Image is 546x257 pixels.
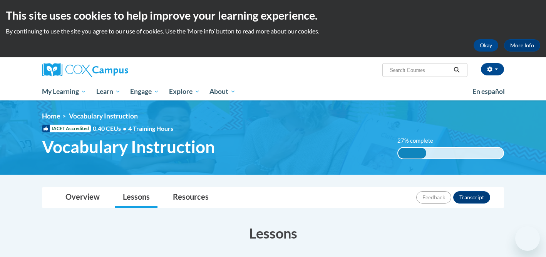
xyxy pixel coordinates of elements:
[398,148,427,159] div: 27% complete
[69,112,138,120] span: Vocabulary Instruction
[165,187,216,208] a: Resources
[42,63,128,77] img: Cox Campus
[451,65,462,75] button: Search
[164,83,205,100] a: Explore
[397,137,442,145] label: 27% complete
[6,27,540,35] p: By continuing to use the site you agree to our use of cookies. Use the ‘More info’ button to read...
[42,112,60,120] a: Home
[209,87,236,96] span: About
[169,87,200,96] span: Explore
[515,226,540,251] iframe: Button to launch messaging window
[58,187,107,208] a: Overview
[91,83,126,100] a: Learn
[128,125,173,132] span: 4 Training Hours
[130,87,159,96] span: Engage
[6,8,540,23] h2: This site uses cookies to help improve your learning experience.
[453,191,490,204] button: Transcript
[30,83,516,100] div: Main menu
[115,187,157,208] a: Lessons
[416,191,451,204] button: Feedback
[389,65,451,75] input: Search Courses
[474,39,498,52] button: Okay
[42,63,188,77] a: Cox Campus
[472,87,505,95] span: En español
[42,137,215,157] span: Vocabulary Instruction
[96,87,121,96] span: Learn
[481,63,504,75] button: Account Settings
[37,83,91,100] a: My Learning
[42,224,504,243] h3: Lessons
[42,125,91,132] span: IACET Accredited
[467,83,510,100] a: En español
[93,124,128,133] span: 0.40 CEUs
[42,87,86,96] span: My Learning
[123,125,126,132] span: •
[125,83,164,100] a: Engage
[205,83,241,100] a: About
[504,39,540,52] a: More Info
